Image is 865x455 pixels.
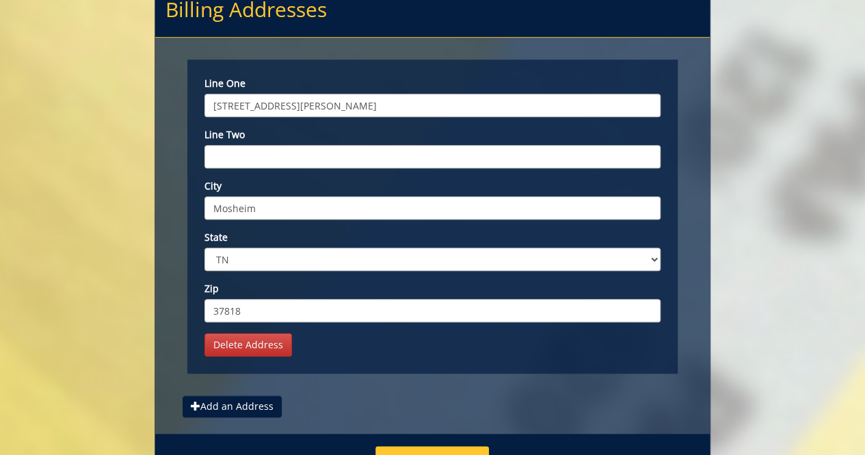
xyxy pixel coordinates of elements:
[204,179,661,193] label: City
[183,395,282,417] button: Add an Address
[204,333,292,356] a: Delete Address
[204,231,661,244] label: State
[204,77,661,90] label: Line one
[204,282,661,296] label: Zip
[204,128,661,142] label: Line two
